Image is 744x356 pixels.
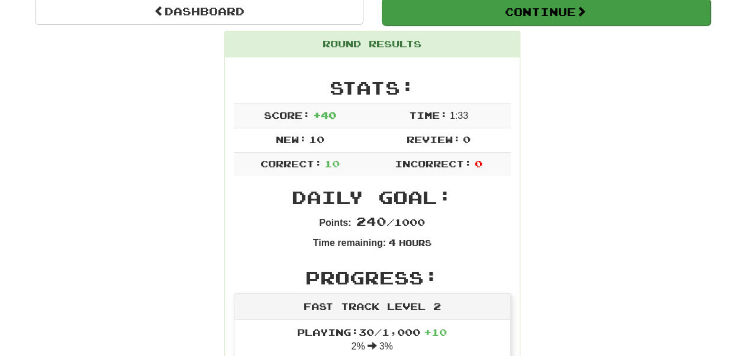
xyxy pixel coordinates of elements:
h2: Progress: [234,268,511,287]
span: / 1000 [356,216,425,228]
span: + 40 [313,109,336,121]
span: + 10 [424,326,447,338]
span: 10 [309,134,324,145]
span: 0 [463,134,471,145]
span: New: [275,134,306,145]
strong: Points: [319,218,351,228]
span: 1 : 33 [450,111,468,121]
span: 240 [356,214,387,228]
h2: Stats: [234,78,511,98]
h2: Daily Goal: [234,187,511,207]
div: Round Results [225,31,520,57]
span: Incorrect: [395,158,472,169]
div: Fast Track Level 2 [234,294,510,320]
span: Score: [264,109,310,121]
span: Correct: [260,158,321,169]
span: 10 [324,158,340,169]
span: Time: [408,109,447,121]
small: Hours [398,238,431,248]
span: Playing: 30 / 1,000 [297,326,447,338]
span: 0 [474,158,482,169]
strong: Time remaining: [313,238,386,248]
span: Review: [406,134,460,145]
span: 4 [388,237,396,248]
